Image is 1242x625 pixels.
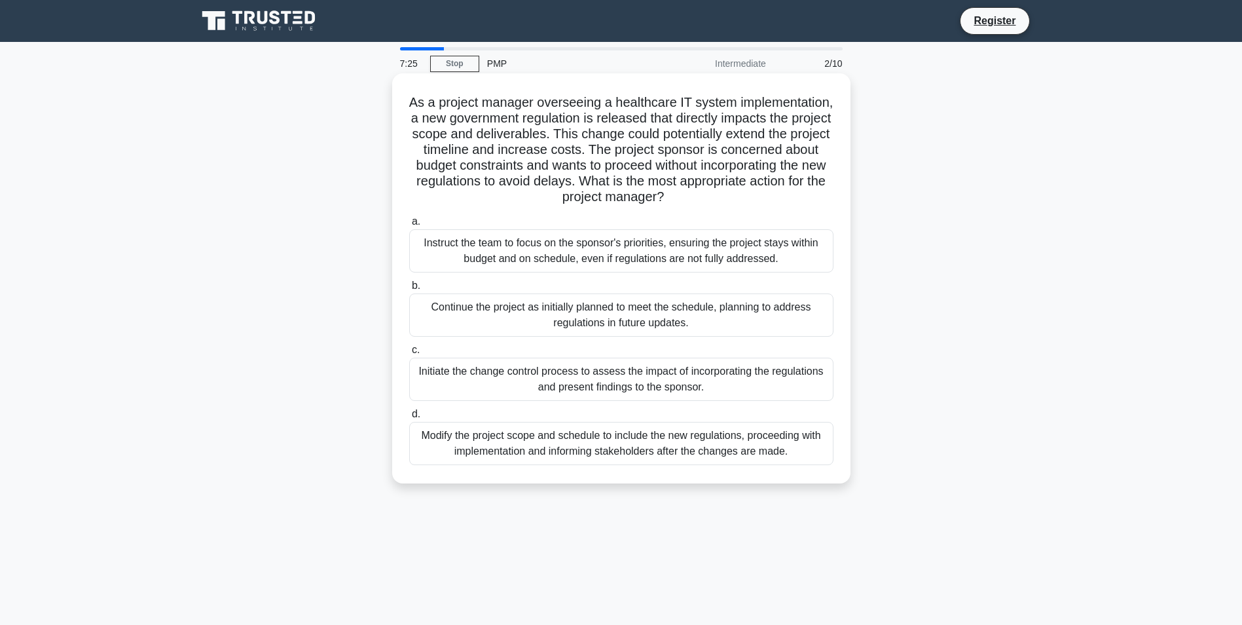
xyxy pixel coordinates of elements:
[409,358,833,401] div: Initiate the change control process to assess the impact of incorporating the regulations and pre...
[412,216,420,227] span: a.
[408,94,835,206] h5: As a project manager overseeing a healthcare IT system implementation, a new government regulatio...
[409,229,833,273] div: Instruct the team to focus on the sponsor's priorities, ensuring the project stays within budget ...
[412,408,420,419] span: d.
[409,294,833,337] div: Continue the project as initially planned to meet the schedule, planning to address regulations i...
[479,50,659,77] div: PMP
[392,50,430,77] div: 7:25
[659,50,774,77] div: Intermediate
[412,280,420,291] span: b.
[412,344,420,355] span: c.
[409,422,833,465] div: Modify the project scope and schedule to include the new regulations, proceeding with implementat...
[774,50,850,77] div: 2/10
[966,12,1023,29] a: Register
[430,56,479,72] a: Stop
